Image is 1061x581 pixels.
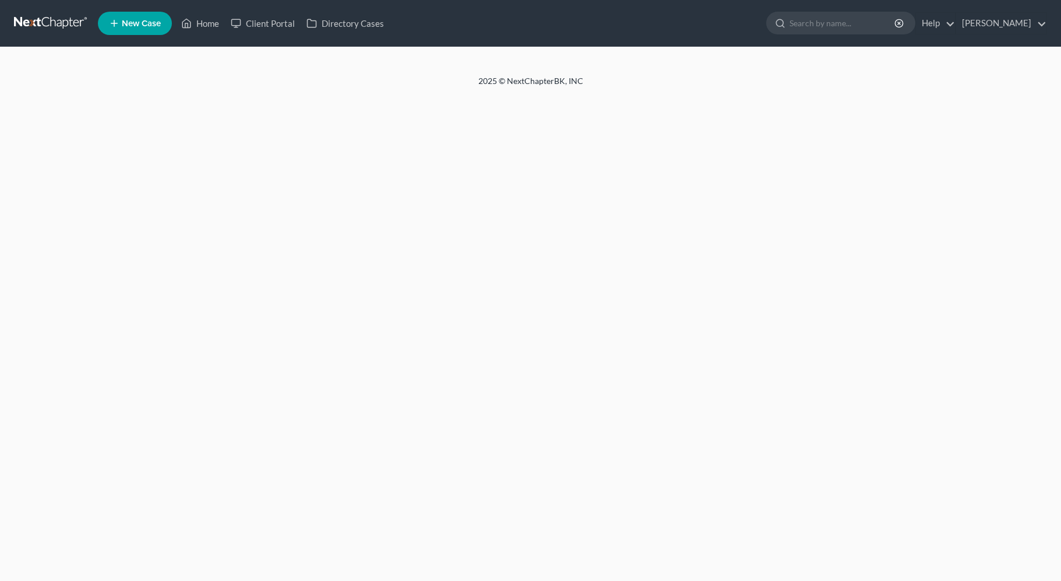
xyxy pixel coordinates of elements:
div: 2025 © NextChapterBK, INC [199,75,863,96]
a: Help [916,13,955,34]
input: Search by name... [789,12,896,34]
a: [PERSON_NAME] [956,13,1046,34]
a: Directory Cases [301,13,390,34]
a: Home [175,13,225,34]
span: New Case [122,19,161,28]
a: Client Portal [225,13,301,34]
